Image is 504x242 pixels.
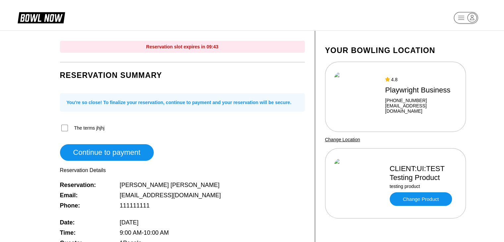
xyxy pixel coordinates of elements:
span: Date: [60,219,109,226]
div: 4.8 [385,77,457,82]
span: [DATE] [120,219,139,226]
div: CLIENT:UI:TEST Testing Product [390,164,457,182]
span: 111111111 [120,202,149,209]
div: [PHONE_NUMBER] [385,98,457,103]
span: [PERSON_NAME] [PERSON_NAME] [120,182,219,189]
div: Playwright Business [385,86,457,94]
div: Reservation Details [60,167,305,173]
a: Change Product [390,192,452,206]
div: testing product [390,184,457,189]
button: Continue to payment [60,144,154,161]
span: The terms jhjhj [74,125,105,131]
h1: Your bowling location [325,46,466,55]
a: Change Location [325,137,360,142]
span: Email: [60,192,109,199]
img: CLIENT:UI:TEST Testing Product [334,158,384,208]
span: Time: [60,229,109,236]
a: [EMAIL_ADDRESS][DOMAIN_NAME] [385,103,457,114]
span: [EMAIL_ADDRESS][DOMAIN_NAME] [120,192,221,199]
div: Reservation slot expires in 09:43 [60,41,305,53]
span: 9:00 AM - 10:00 AM [120,229,169,236]
h1: Reservation Summary [60,71,305,80]
div: You’re so close! To finalize your reservation, continue to payment and your reservation will be s... [60,93,305,112]
img: Playwright Business [334,72,379,122]
span: Reservation: [60,182,109,189]
span: Phone: [60,202,109,209]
